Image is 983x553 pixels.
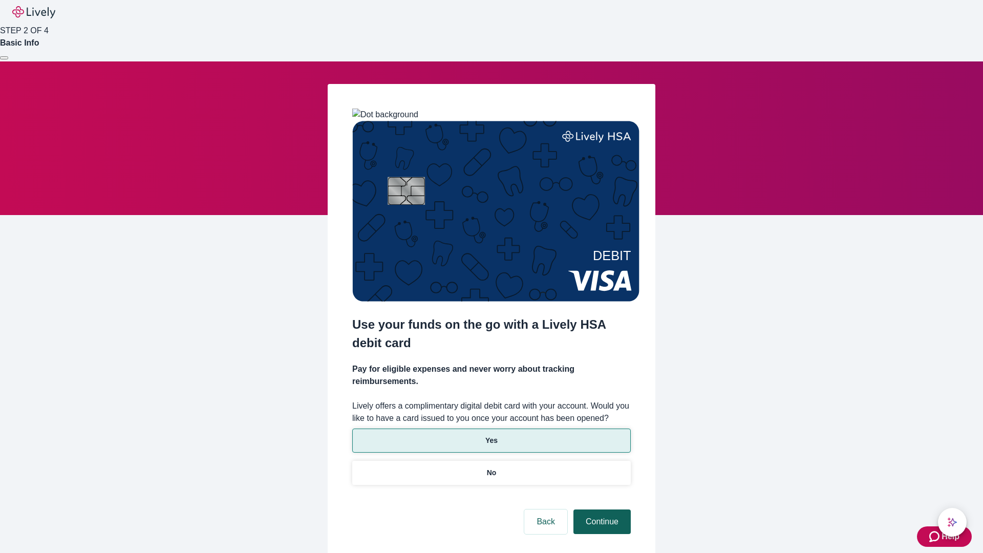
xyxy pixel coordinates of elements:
button: Back [524,509,567,534]
label: Lively offers a complimentary digital debit card with your account. Would you like to have a card... [352,400,631,424]
button: Zendesk support iconHelp [917,526,972,547]
img: Lively [12,6,55,18]
svg: Lively AI Assistant [947,517,957,527]
h4: Pay for eligible expenses and never worry about tracking reimbursements. [352,363,631,388]
img: Debit card [352,121,639,302]
p: Yes [485,435,498,446]
svg: Zendesk support icon [929,530,942,543]
p: No [487,467,497,478]
button: No [352,461,631,485]
span: Help [942,530,959,543]
h2: Use your funds on the go with a Lively HSA debit card [352,315,631,352]
button: Continue [573,509,631,534]
button: chat [938,508,967,537]
button: Yes [352,429,631,453]
img: Dot background [352,109,418,121]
